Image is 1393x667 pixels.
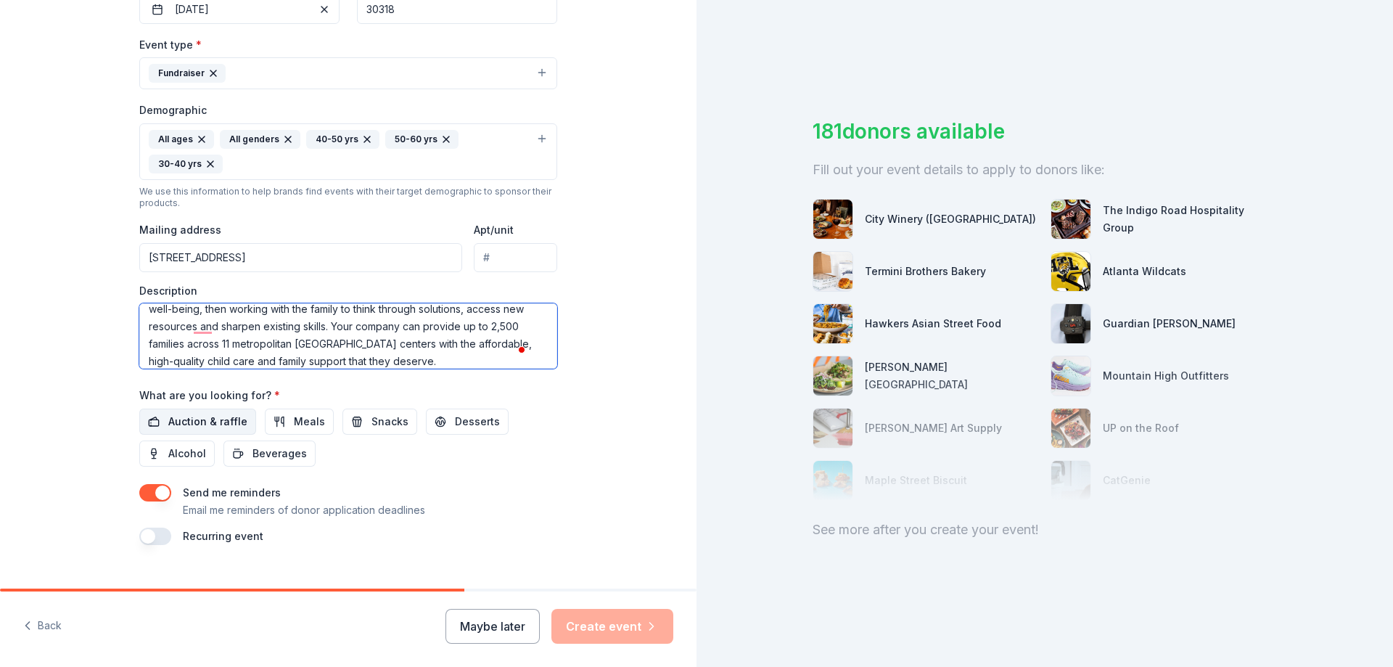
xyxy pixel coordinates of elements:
div: See more after you create your event! [813,518,1277,541]
div: All ages [149,130,214,149]
div: The Indigo Road Hospitality Group [1103,202,1277,237]
button: Snacks [342,409,417,435]
img: photo for Guardian Angel Device [1051,304,1090,343]
span: Snacks [371,413,408,430]
label: Recurring event [183,530,263,542]
div: 40-50 yrs [306,130,379,149]
div: Fundraiser [149,64,226,83]
span: Desserts [455,413,500,430]
input: # [474,243,557,272]
img: photo for Termini Brothers Bakery [813,252,852,291]
div: We use this information to help brands find events with their target demographic to sponsor their... [139,186,557,209]
div: 30-40 yrs [149,155,223,173]
div: Fill out your event details to apply to donors like: [813,158,1277,181]
button: Beverages [223,441,316,467]
img: photo for The Indigo Road Hospitality Group [1051,200,1090,239]
span: Meals [294,413,325,430]
div: All genders [220,130,300,149]
textarea: To enrich screen reader interactions, please activate Accessibility in Grammarly extension settings [139,303,557,369]
p: Email me reminders of donor application deadlines [183,502,425,519]
button: Fundraiser [139,57,557,89]
img: photo for City Winery (Atlanta) [813,200,852,239]
label: Event type [139,38,202,52]
span: Beverages [252,445,307,462]
label: Send me reminders [183,486,281,499]
div: City Winery ([GEOGRAPHIC_DATA]) [865,210,1036,228]
div: 50-60 yrs [385,130,459,149]
button: Desserts [426,409,509,435]
button: Auction & raffle [139,409,256,435]
button: Back [23,611,62,642]
div: Hawkers Asian Street Food [865,315,1001,332]
button: All agesAll genders40-50 yrs50-60 yrs30-40 yrs [139,123,557,180]
button: Meals [265,409,334,435]
label: What are you looking for? [139,388,280,403]
div: Guardian [PERSON_NAME] [1103,315,1236,332]
img: photo for Hawkers Asian Street Food [813,304,852,343]
img: photo for Atlanta Wildcats [1051,252,1090,291]
label: Mailing address [139,223,221,237]
button: Maybe later [445,609,540,644]
span: Auction & raffle [168,413,247,430]
div: 181 donors available [813,116,1277,147]
span: Alcohol [168,445,206,462]
label: Demographic [139,103,207,118]
input: Enter a US address [139,243,462,272]
label: Description [139,284,197,298]
div: Atlanta Wildcats [1103,263,1186,280]
div: Termini Brothers Bakery [865,263,986,280]
label: Apt/unit [474,223,514,237]
button: Alcohol [139,441,215,467]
